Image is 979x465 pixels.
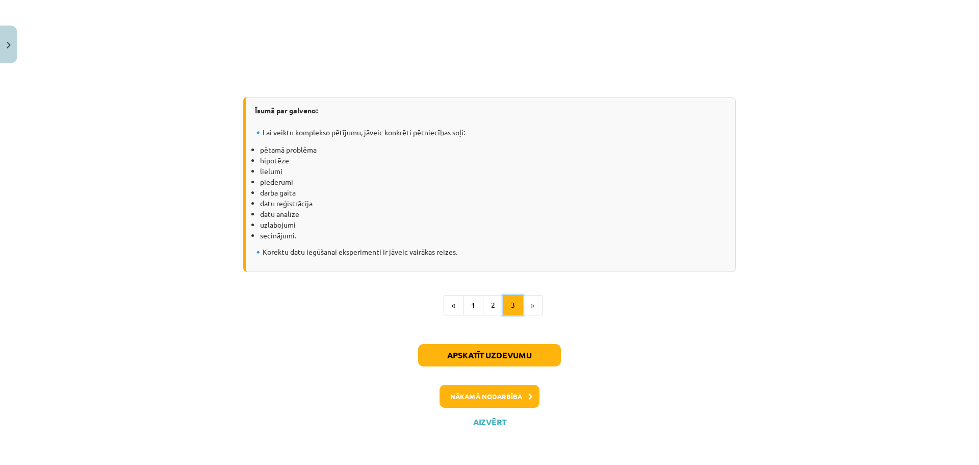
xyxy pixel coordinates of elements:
span: 🔹 [253,129,263,137]
img: icon-close-lesson-0947bae3869378f0d4975bcd49f059093ad1ed9edebbc8119c70593378902aed.svg [7,42,11,48]
p: Lai veiktu komplekso pētījumu, jāveic konkrēti pētniecības soļi: [253,105,728,138]
p: Korektu datu iegūšanai eksperimenti ir jāveic vairākas reizes. [253,246,728,258]
b: Īsumā par galveno: [255,106,318,115]
nav: Page navigation example [243,295,736,315]
li: secinājumi. [260,230,728,241]
li: uzlabojumi [260,219,728,230]
li: hipotēze [260,155,728,166]
button: Apskatīt uzdevumu [418,344,561,366]
button: Nākamā nodarbība [440,385,539,408]
button: 1 [463,295,483,315]
span: 🔹 [253,248,263,256]
button: 3 [503,295,523,315]
li: lielumi [260,166,728,177]
button: 2 [483,295,503,315]
button: « [444,295,463,315]
li: piederumi [260,177,728,187]
li: pētamā problēma [260,144,728,155]
li: datu reģistrācija [260,198,728,209]
li: darba gaita [260,187,728,198]
button: Aizvērt [470,417,509,427]
li: datu analīze [260,209,728,219]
